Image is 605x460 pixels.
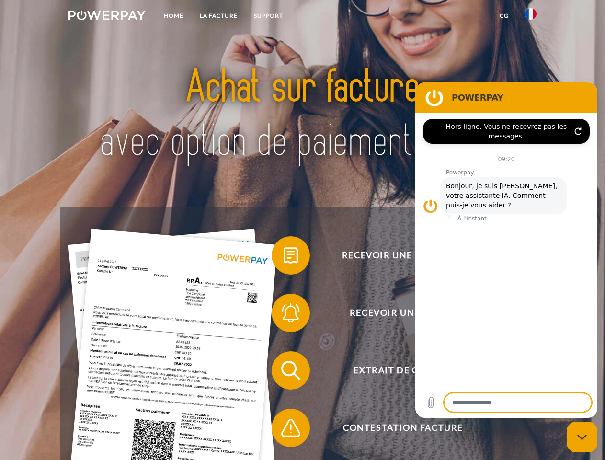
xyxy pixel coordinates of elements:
[279,358,303,382] img: qb_search.svg
[272,294,521,332] button: Recevoir un rappel?
[246,7,291,24] a: Support
[285,351,520,390] span: Extrait de compte
[285,409,520,447] span: Contestation Facture
[91,46,514,184] img: title-powerpay_fr.svg
[415,82,597,418] iframe: Fenêtre de messagerie
[525,8,537,20] img: fr
[272,409,521,447] button: Contestation Facture
[272,351,521,390] button: Extrait de compte
[156,7,192,24] a: Home
[567,422,597,452] iframe: Bouton de lancement de la fenêtre de messagerie, conversation en cours
[491,7,517,24] a: CG
[285,294,520,332] span: Recevoir un rappel?
[68,11,146,20] img: logo-powerpay-white.svg
[279,301,303,325] img: qb_bell.svg
[285,236,520,275] span: Recevoir une facture ?
[279,243,303,267] img: qb_bill.svg
[272,236,521,275] button: Recevoir une facture ?
[279,416,303,440] img: qb_warning.svg
[192,7,246,24] a: LA FACTURE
